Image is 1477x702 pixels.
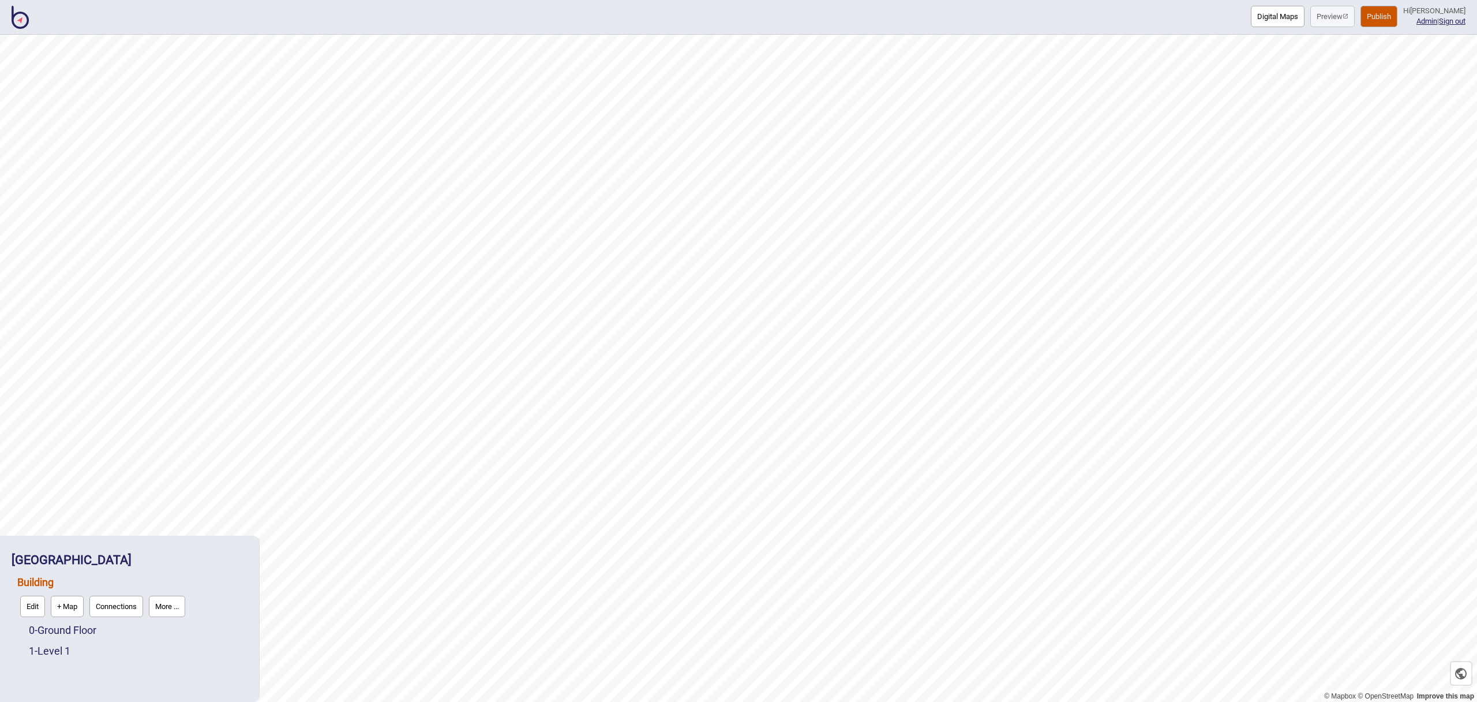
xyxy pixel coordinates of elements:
img: preview [1343,13,1348,19]
div: Ashburton Leisure Centre [12,547,248,572]
a: [GEOGRAPHIC_DATA] [12,552,132,567]
a: Building [17,576,54,588]
button: Connections [89,596,143,617]
button: Publish [1360,6,1397,27]
a: Mapbox [1324,692,1356,700]
a: 0-Ground Floor [29,624,96,636]
button: Sign out [1439,17,1465,25]
button: Digital Maps [1251,6,1304,27]
div: Ground Floor [29,620,248,641]
a: Connections [87,593,146,620]
a: Edit [17,593,48,620]
a: Admin [1416,17,1437,25]
button: Preview [1310,6,1355,27]
a: OpenStreetMap [1358,692,1414,700]
a: 1-Level 1 [29,645,70,657]
a: More ... [146,593,188,620]
div: Hi [PERSON_NAME] [1403,6,1465,16]
button: + Map [51,596,84,617]
a: Previewpreview [1310,6,1355,27]
span: | [1416,17,1439,25]
img: BindiMaps CMS [12,6,29,29]
div: Level 1 [29,641,248,662]
button: More ... [149,596,185,617]
button: Edit [20,596,45,617]
a: Map feedback [1417,692,1474,700]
